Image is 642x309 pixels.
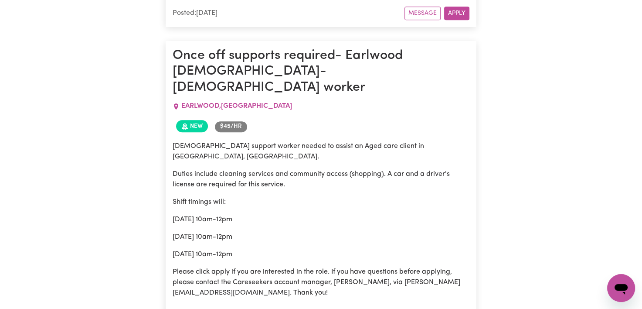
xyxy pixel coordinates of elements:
[444,7,469,20] button: Apply for this job
[173,197,469,207] p: Shift timings will:
[404,7,441,20] button: Message
[215,121,247,132] span: Job rate per hour
[181,103,292,110] span: EARLWOOD , [GEOGRAPHIC_DATA]
[173,249,469,260] p: [DATE] 10am-12pm
[176,120,208,132] span: Job posted within the last 30 days
[173,214,469,225] p: [DATE] 10am-12pm
[607,274,635,302] iframe: Button to launch messaging window
[173,169,469,190] p: Duties include cleaning services and community access (shopping). A car and a driver's license ar...
[173,267,469,298] p: Please click apply if you are interested in the role. If you have questions before applying, plea...
[173,48,469,96] h1: Once off supports required- Earlwood [DEMOGRAPHIC_DATA]- [DEMOGRAPHIC_DATA] worker
[173,8,404,18] div: Posted: [DATE]
[173,232,469,242] p: [DATE] 10am-12pm
[173,141,469,162] p: [DEMOGRAPHIC_DATA] support worker needed to assist an Aged care client in [GEOGRAPHIC_DATA], [GEO...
